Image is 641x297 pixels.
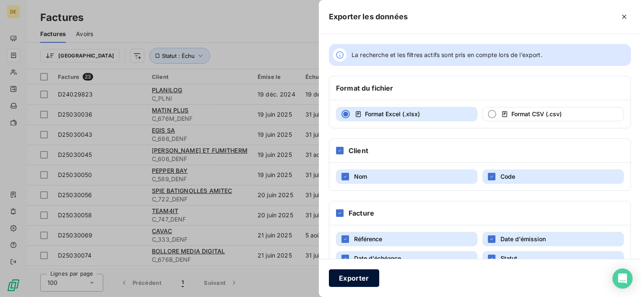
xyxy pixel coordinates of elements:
[336,251,477,266] button: Date d'échéance
[500,235,546,242] span: Date d'émission
[354,255,401,262] span: Date d'échéance
[336,83,393,93] h6: Format du fichier
[336,169,477,184] button: Nom
[329,269,379,287] button: Exporter
[612,268,633,289] div: Open Intercom Messenger
[482,107,624,121] button: Format CSV (.csv)
[336,107,477,121] button: Format Excel (.xlsx)
[511,110,562,117] span: Format CSV (.csv)
[354,235,382,242] span: Référence
[365,110,420,117] span: Format Excel (.xlsx)
[349,208,374,218] h6: Facture
[352,51,542,59] span: La recherche et les filtres actifs sont pris en compte lors de l’export.
[482,251,624,266] button: Statut
[329,11,408,23] h5: Exporter les données
[500,255,517,262] span: Statut
[500,173,515,180] span: Code
[354,173,367,180] span: Nom
[349,146,368,156] h6: Client
[336,232,477,246] button: Référence
[482,232,624,246] button: Date d'émission
[482,169,624,184] button: Code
